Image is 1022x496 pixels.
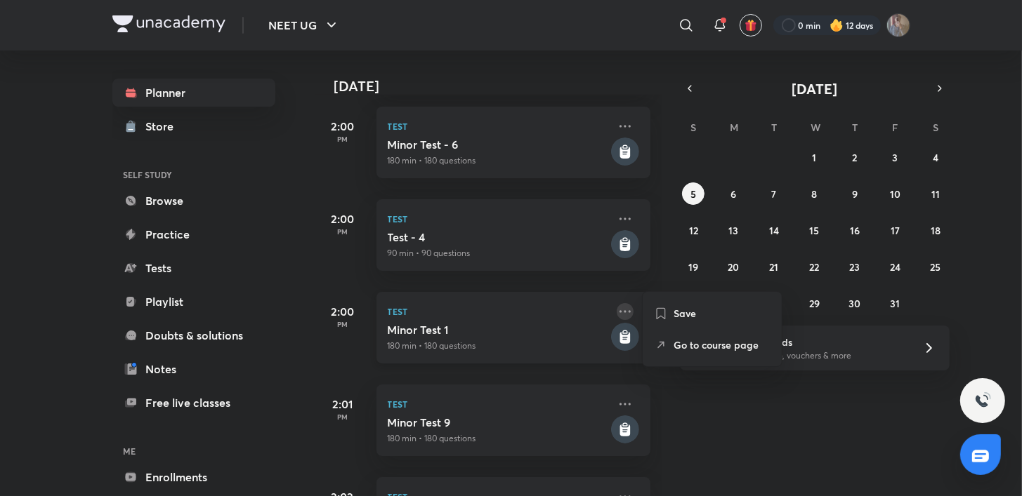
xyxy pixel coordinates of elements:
h6: Refer friends [733,335,906,349]
img: streak [830,18,844,32]
p: 90 min • 90 questions [388,247,608,260]
a: Free live classes [112,389,275,417]
button: October 7, 2025 [763,182,785,205]
p: Test [388,210,608,227]
button: October 17, 2025 [884,219,906,241]
button: October 14, 2025 [763,219,785,241]
button: [DATE] [700,79,930,98]
button: October 5, 2025 [682,182,705,205]
abbr: October 19, 2025 [688,260,698,274]
abbr: Monday [731,121,739,134]
a: Notes [112,355,275,383]
p: Win a laptop, vouchers & more [733,349,906,362]
button: October 4, 2025 [924,146,947,168]
abbr: October 24, 2025 [890,260,900,274]
abbr: Tuesday [771,121,777,134]
p: PM [315,227,371,236]
abbr: October 31, 2025 [890,297,900,310]
h6: SELF STUDY [112,163,275,187]
p: PM [315,413,371,421]
h5: 2:00 [315,303,371,320]
abbr: October 21, 2025 [770,260,779,274]
span: [DATE] [792,79,837,98]
h5: Minor Test 9 [388,415,608,429]
button: October 10, 2025 [884,182,906,205]
p: 180 min • 180 questions [388,432,608,445]
p: PM [315,320,371,328]
h5: 2:00 [315,210,371,227]
p: 180 min • 180 questions [388,340,608,352]
h5: Minor Test 1 [388,323,608,337]
button: October 12, 2025 [682,219,705,241]
button: October 6, 2025 [723,182,745,205]
abbr: October 15, 2025 [809,224,819,237]
abbr: Sunday [690,121,696,134]
a: Company Logo [112,15,225,36]
img: avatar [745,19,757,32]
div: Store [146,118,183,135]
h5: 2:00 [315,118,371,135]
abbr: October 13, 2025 [729,224,739,237]
abbr: October 10, 2025 [890,187,900,201]
abbr: October 17, 2025 [891,224,900,237]
img: shubhanshu yadav [886,13,910,37]
button: October 8, 2025 [803,182,825,205]
abbr: October 6, 2025 [731,187,737,201]
abbr: October 8, 2025 [811,187,817,201]
button: October 31, 2025 [884,292,906,314]
button: NEET UG [261,11,348,39]
button: October 29, 2025 [803,292,825,314]
img: ttu [974,392,991,409]
button: October 23, 2025 [844,255,866,278]
button: October 15, 2025 [803,219,825,241]
abbr: October 1, 2025 [812,151,816,164]
h4: [DATE] [334,78,664,95]
button: October 24, 2025 [884,255,906,278]
button: October 11, 2025 [924,182,947,205]
abbr: Thursday [852,121,858,134]
a: Doubts & solutions [112,321,275,349]
abbr: October 14, 2025 [769,224,779,237]
abbr: October 20, 2025 [728,260,740,274]
abbr: Saturday [933,121,938,134]
p: Test [388,303,608,320]
abbr: October 4, 2025 [933,151,938,164]
abbr: October 22, 2025 [809,260,819,274]
button: October 30, 2025 [844,292,866,314]
abbr: October 11, 2025 [931,187,940,201]
a: Playlist [112,288,275,316]
button: October 3, 2025 [884,146,906,168]
button: October 16, 2025 [844,219,866,241]
p: PM [315,135,371,143]
button: October 9, 2025 [844,182,866,205]
button: October 13, 2025 [723,219,745,241]
abbr: October 9, 2025 [852,187,858,201]
a: Browse [112,187,275,215]
p: Test [388,396,608,413]
h5: 2:01 [315,396,371,413]
abbr: October 12, 2025 [689,224,698,237]
button: October 22, 2025 [803,255,825,278]
a: Enrollments [112,463,275,491]
button: October 20, 2025 [723,255,745,278]
abbr: October 23, 2025 [849,260,860,274]
abbr: October 29, 2025 [809,297,820,310]
a: Tests [112,254,275,282]
button: October 1, 2025 [803,146,825,168]
abbr: October 18, 2025 [931,224,941,237]
abbr: October 7, 2025 [772,187,777,201]
button: October 21, 2025 [763,255,785,278]
abbr: Wednesday [811,121,820,134]
p: Save [674,306,771,321]
p: Test [388,118,608,135]
p: Go to course page [674,337,771,352]
abbr: Friday [892,121,898,134]
button: avatar [740,14,762,36]
button: October 19, 2025 [682,255,705,278]
a: Practice [112,220,275,248]
button: October 18, 2025 [924,219,947,241]
button: October 2, 2025 [844,146,866,168]
abbr: October 30, 2025 [849,297,860,310]
abbr: October 25, 2025 [930,260,941,274]
abbr: October 16, 2025 [850,224,860,237]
